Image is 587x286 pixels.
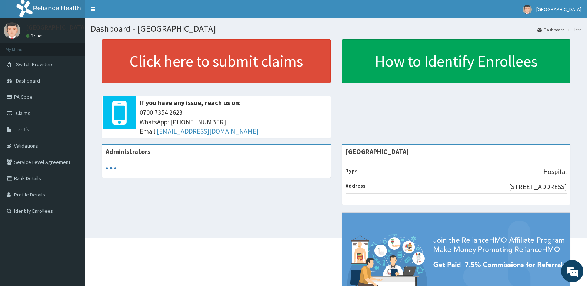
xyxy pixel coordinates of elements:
span: [GEOGRAPHIC_DATA] [536,6,581,13]
span: Switch Providers [16,61,54,68]
span: Tariffs [16,126,29,133]
img: User Image [523,5,532,14]
strong: [GEOGRAPHIC_DATA] [346,147,409,156]
b: Address [346,182,366,189]
b: Administrators [106,147,150,156]
span: 0700 7354 2623 WhatsApp: [PHONE_NUMBER] Email: [140,108,327,136]
span: Dashboard [16,77,40,84]
b: If you have any issue, reach us on: [140,98,241,107]
p: [STREET_ADDRESS] [509,182,567,192]
img: User Image [4,22,20,39]
span: Claims [16,110,30,117]
li: Here [566,27,581,33]
a: Dashboard [537,27,565,33]
a: Online [26,33,44,38]
svg: audio-loading [106,163,117,174]
p: Hospital [543,167,567,176]
b: Type [346,167,358,174]
a: How to Identify Enrollees [342,39,571,83]
h1: Dashboard - [GEOGRAPHIC_DATA] [91,24,581,34]
p: [GEOGRAPHIC_DATA] [26,24,87,31]
a: [EMAIL_ADDRESS][DOMAIN_NAME] [157,127,259,135]
a: Click here to submit claims [102,39,331,83]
